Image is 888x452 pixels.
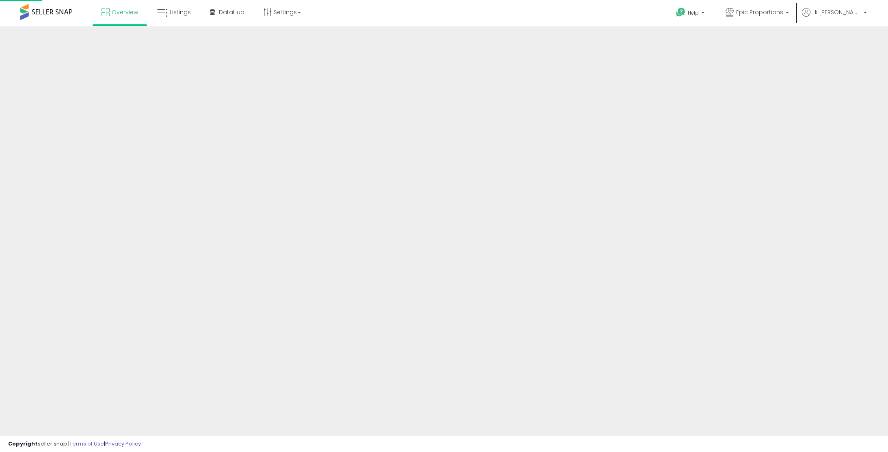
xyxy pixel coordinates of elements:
[812,8,861,16] span: Hi [PERSON_NAME]
[170,8,191,16] span: Listings
[219,8,244,16] span: DataHub
[676,7,686,17] i: Get Help
[112,8,138,16] span: Overview
[736,8,783,16] span: Epic Proportions
[802,8,867,26] a: Hi [PERSON_NAME]
[670,1,713,26] a: Help
[688,9,699,16] span: Help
